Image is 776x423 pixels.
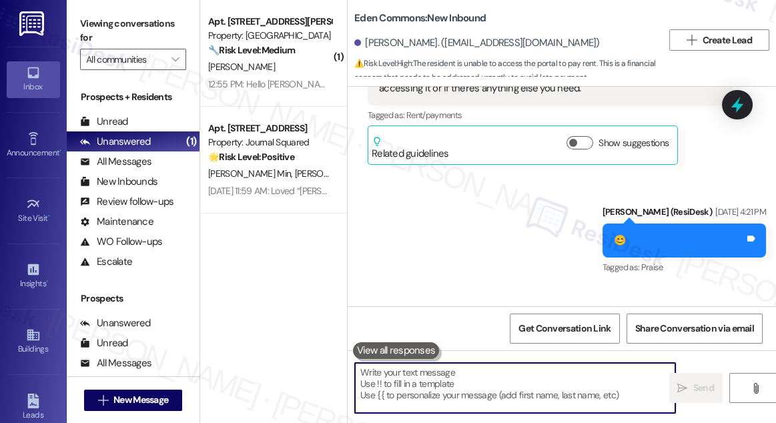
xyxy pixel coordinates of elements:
[7,258,60,294] a: Insights •
[98,395,108,406] i: 
[614,234,626,248] div: 😊
[677,383,687,394] i: 
[208,44,295,56] strong: 🔧 Risk Level: Medium
[80,115,128,129] div: Unread
[67,292,200,306] div: Prospects
[669,29,769,51] button: Create Lead
[406,109,462,121] span: Rent/payments
[84,390,183,411] button: New Message
[208,151,294,163] strong: 🌟 Risk Level: Positive
[80,175,157,189] div: New Inbounds
[80,13,186,49] label: Viewing conversations for
[80,195,173,209] div: Review follow-ups
[80,155,151,169] div: All Messages
[80,255,132,269] div: Escalate
[86,49,165,70] input: All communities
[627,314,763,344] button: Share Conversation via email
[693,381,714,395] span: Send
[603,258,766,277] div: Tagged as:
[368,105,733,125] div: Tagged as:
[669,373,723,403] button: Send
[208,61,275,73] span: [PERSON_NAME]
[635,322,754,336] span: Share Conversation via email
[510,314,619,344] button: Get Conversation Link
[712,205,766,219] div: [DATE] 4:21 PM
[751,383,761,394] i: 
[7,61,60,97] a: Inbox
[354,58,412,69] strong: ⚠️ Risk Level: High
[80,316,151,330] div: Unanswered
[599,136,669,150] label: Show suggestions
[19,11,47,36] img: ResiDesk Logo
[703,33,752,47] span: Create Lead
[518,322,611,336] span: Get Conversation Link
[183,131,200,152] div: (1)
[208,135,332,149] div: Property: Journal Squared
[80,215,153,229] div: Maintenance
[295,167,362,179] span: [PERSON_NAME]
[80,235,162,249] div: WO Follow-ups
[372,136,449,161] div: Related guidelines
[208,15,332,29] div: Apt. [STREET_ADDRESS][PERSON_NAME]
[208,167,295,179] span: [PERSON_NAME] Min
[80,135,151,149] div: Unanswered
[687,35,697,45] i: 
[354,57,663,85] span: : The resident is unable to access the portal to pay rent. This is a financial concern that needs...
[7,193,60,229] a: Site Visit •
[113,393,168,407] span: New Message
[354,11,486,25] b: Eden Commons: New Inbound
[7,324,60,360] a: Buildings
[67,90,200,104] div: Prospects + Residents
[641,262,663,273] span: Praise
[59,146,61,155] span: •
[80,356,151,370] div: All Messages
[171,54,179,65] i: 
[80,336,128,350] div: Unread
[208,29,332,43] div: Property: [GEOGRAPHIC_DATA]
[354,36,600,50] div: [PERSON_NAME]. ([EMAIL_ADDRESS][DOMAIN_NAME])
[603,205,766,224] div: [PERSON_NAME] (ResiDesk)
[48,211,50,221] span: •
[46,277,48,286] span: •
[208,185,678,197] div: [DATE] 11:59 AM: Loved “[PERSON_NAME] (Journal Squared): You're very welcome! Let me know if you ...
[208,121,332,135] div: Apt. [STREET_ADDRESS]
